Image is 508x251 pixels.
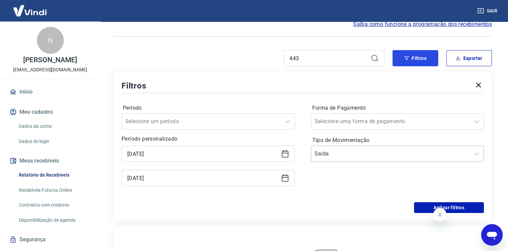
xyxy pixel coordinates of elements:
button: Meus recebíveis [8,153,92,168]
a: Segurança [8,232,92,247]
input: Data final [127,173,278,183]
iframe: Botão para abrir a janela de mensagens [481,224,503,246]
h5: Filtros [122,80,146,91]
label: Forma de Pagamento [312,104,483,112]
img: Vindi [8,0,52,21]
p: Período personalizado [122,135,295,143]
span: Olá! Precisa de ajuda? [4,5,56,10]
button: Exportar [446,50,492,66]
a: Dados da conta [16,119,92,133]
a: Saiba como funciona a programação dos recebimentos [353,20,492,28]
input: Data inicial [127,149,278,159]
button: Meu cadastro [8,105,92,119]
label: Período [123,104,293,112]
div: N [37,27,64,54]
a: Disponibilização de agenda [16,213,92,227]
button: Aplicar filtros [414,202,484,213]
button: Filtros [392,50,438,66]
button: Sair [476,5,500,17]
label: Tipo de Movimentação [312,136,483,144]
input: Busque pelo número do pedido [289,53,368,63]
a: Relatório de Recebíveis [16,168,92,182]
a: Contratos com credores [16,198,92,212]
a: Recebíveis Futuros Online [16,183,92,197]
a: Início [8,84,92,99]
p: [PERSON_NAME] [23,57,77,64]
iframe: Fechar mensagem [433,208,447,221]
a: Dados de login [16,135,92,148]
p: [EMAIL_ADDRESS][DOMAIN_NAME] [13,66,87,73]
